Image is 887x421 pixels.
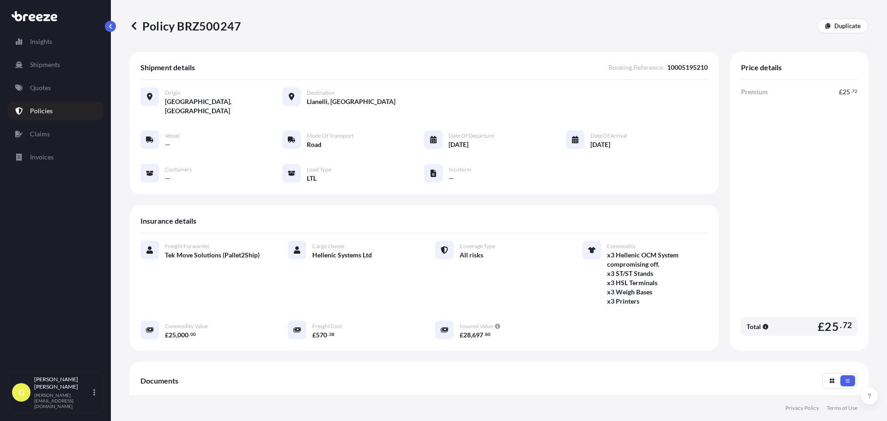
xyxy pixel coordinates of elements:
[176,332,177,338] span: ,
[484,333,485,336] span: .
[449,132,494,140] span: Date of Departure
[843,323,852,328] span: 72
[165,323,208,330] span: Commodity Value
[843,89,850,95] span: 25
[30,129,50,139] p: Claims
[165,132,180,140] span: Vessel
[590,140,610,149] span: [DATE]
[485,333,491,336] span: 80
[328,333,328,336] span: .
[8,55,103,74] a: Shipments
[471,332,472,338] span: ,
[30,37,52,46] p: Insights
[169,332,176,338] span: 25
[307,89,335,97] span: Destination
[463,332,471,338] span: 28
[460,250,483,260] span: All risks
[140,216,196,226] span: Insurance details
[307,140,322,149] span: Road
[30,83,51,92] p: Quotes
[165,166,192,173] span: Containers
[449,166,471,173] span: Incoterm
[607,243,636,250] span: Commodity
[312,332,316,338] span: £
[30,153,54,162] p: Invoices
[140,376,178,385] span: Documents
[18,388,24,397] span: G
[839,89,843,95] span: £
[840,323,842,328] span: .
[190,333,196,336] span: 00
[34,392,91,409] p: [PERSON_NAME][EMAIL_ADDRESS][DOMAIN_NAME]
[8,125,103,143] a: Claims
[165,89,181,97] span: Origin
[8,102,103,120] a: Policies
[312,323,342,330] span: Freight Cost
[189,333,190,336] span: .
[165,174,170,183] span: —
[449,140,468,149] span: [DATE]
[8,79,103,97] a: Quotes
[852,90,857,93] span: 72
[834,21,861,31] p: Duplicate
[312,243,345,250] span: Cargo Owner
[8,32,103,51] a: Insights
[449,174,454,183] span: —
[307,97,395,106] span: Llanelli, [GEOGRAPHIC_DATA]
[307,166,331,173] span: Load Type
[165,140,170,149] span: —
[818,321,825,332] span: £
[826,404,857,412] a: Terms of Use
[165,243,210,250] span: Freight Forwarder
[472,332,483,338] span: 697
[785,404,819,412] a: Privacy Policy
[460,332,463,338] span: £
[34,376,91,390] p: [PERSON_NAME] [PERSON_NAME]
[667,63,708,72] span: 10005195210
[590,132,627,140] span: Date of Arrival
[607,250,708,306] span: x3 Hellenic OCM System compromising off. x3 ST/ST Stands x3 HSL Terminals x3 Weigh Bases x3 Printers
[165,97,282,116] span: [GEOGRAPHIC_DATA], [GEOGRAPHIC_DATA]
[30,106,53,116] p: Policies
[741,87,768,97] span: Premium
[817,18,869,33] a: Duplicate
[825,321,838,332] span: 25
[608,63,664,72] span: Booking Reference :
[177,332,188,338] span: 000
[312,250,372,260] span: Hellenic Systems Ltd
[329,333,334,336] span: 38
[165,250,260,260] span: Tek Move Solutions (Pallet2Ship)
[460,243,495,250] span: Coverage Type
[165,332,169,338] span: £
[747,322,761,331] span: Total
[140,63,195,72] span: Shipment details
[316,332,327,338] span: 570
[307,132,353,140] span: Mode of Transport
[30,60,60,69] p: Shipments
[129,18,241,33] p: Policy BRZ500247
[460,323,493,330] span: Insured Value
[851,90,851,93] span: .
[307,174,316,183] span: LTL
[741,63,782,72] span: Price details
[8,148,103,166] a: Invoices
